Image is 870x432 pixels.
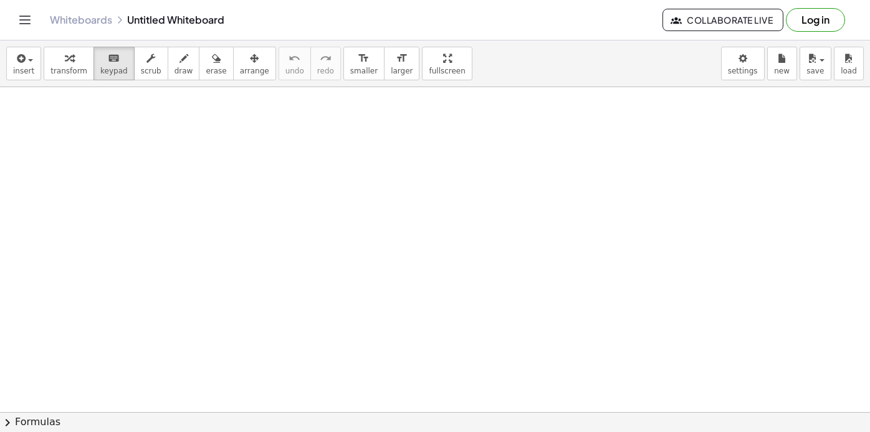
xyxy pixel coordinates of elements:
[806,67,824,75] span: save
[50,14,112,26] a: Whiteboards
[279,47,311,80] button: undoundo
[317,67,334,75] span: redo
[721,47,765,80] button: settings
[285,67,304,75] span: undo
[358,51,370,66] i: format_size
[100,67,128,75] span: keypad
[841,67,857,75] span: load
[108,51,120,66] i: keyboard
[834,47,864,80] button: load
[800,47,831,80] button: save
[673,14,773,26] span: Collaborate Live
[396,51,408,66] i: format_size
[141,67,161,75] span: scrub
[93,47,135,80] button: keyboardkeypad
[240,67,269,75] span: arrange
[289,51,300,66] i: undo
[134,47,168,80] button: scrub
[422,47,472,80] button: fullscreen
[15,10,35,30] button: Toggle navigation
[767,47,797,80] button: new
[429,67,465,75] span: fullscreen
[233,47,276,80] button: arrange
[774,67,790,75] span: new
[50,67,87,75] span: transform
[44,47,94,80] button: transform
[384,47,419,80] button: format_sizelarger
[206,67,226,75] span: erase
[168,47,200,80] button: draw
[786,8,845,32] button: Log in
[320,51,332,66] i: redo
[662,9,783,31] button: Collaborate Live
[350,67,378,75] span: smaller
[174,67,193,75] span: draw
[343,47,385,80] button: format_sizesmaller
[199,47,233,80] button: erase
[13,67,34,75] span: insert
[310,47,341,80] button: redoredo
[6,47,41,80] button: insert
[728,67,758,75] span: settings
[391,67,413,75] span: larger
